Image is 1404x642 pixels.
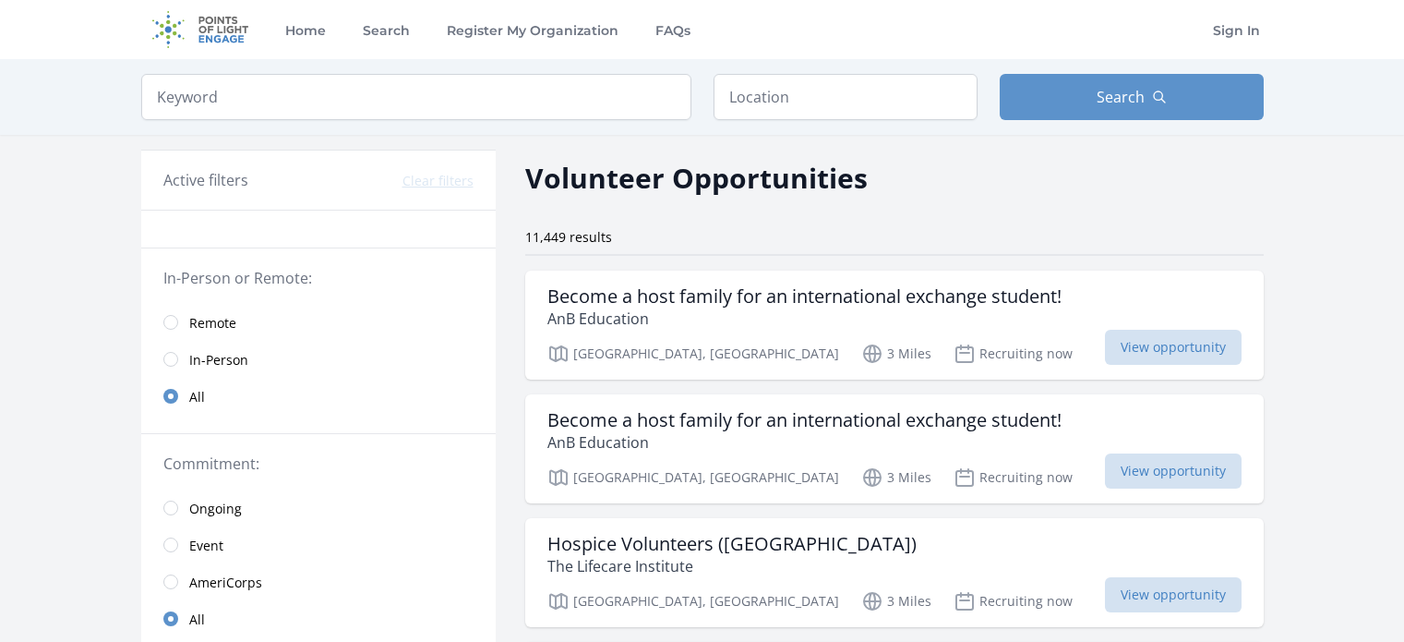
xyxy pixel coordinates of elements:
[1000,74,1264,120] button: Search
[954,343,1073,365] p: Recruiting now
[189,314,236,333] span: Remote
[547,431,1062,454] p: AnB Education
[714,74,978,120] input: Location
[141,341,496,378] a: In-Person
[954,590,1073,612] p: Recruiting now
[547,466,839,489] p: [GEOGRAPHIC_DATA], [GEOGRAPHIC_DATA]
[163,169,248,191] h3: Active filters
[189,537,223,555] span: Event
[163,453,474,475] legend: Commitment:
[1097,86,1145,108] span: Search
[141,74,691,120] input: Keyword
[525,271,1264,380] a: Become a host family for an international exchange student! AnB Education [GEOGRAPHIC_DATA], [GEO...
[402,172,474,190] button: Clear filters
[547,409,1062,431] h3: Become a host family for an international exchange student!
[525,157,868,199] h2: Volunteer Opportunities
[141,600,496,637] a: All
[861,343,931,365] p: 3 Miles
[141,490,496,527] a: Ongoing
[547,343,839,365] p: [GEOGRAPHIC_DATA], [GEOGRAPHIC_DATA]
[1105,577,1242,612] span: View opportunity
[163,267,474,289] legend: In-Person or Remote:
[547,308,1062,330] p: AnB Education
[141,304,496,341] a: Remote
[547,285,1062,308] h3: Become a host family for an international exchange student!
[189,351,248,369] span: In-Person
[141,378,496,415] a: All
[189,388,205,406] span: All
[1105,330,1242,365] span: View opportunity
[1105,454,1242,489] span: View opportunity
[189,500,242,518] span: Ongoing
[525,394,1264,503] a: Become a host family for an international exchange student! AnB Education [GEOGRAPHIC_DATA], [GEO...
[861,466,931,489] p: 3 Miles
[525,518,1264,627] a: Hospice Volunteers ([GEOGRAPHIC_DATA]) The Lifecare Institute [GEOGRAPHIC_DATA], [GEOGRAPHIC_DATA...
[954,466,1073,489] p: Recruiting now
[141,527,496,563] a: Event
[141,563,496,600] a: AmeriCorps
[189,611,205,629] span: All
[547,590,839,612] p: [GEOGRAPHIC_DATA], [GEOGRAPHIC_DATA]
[547,555,917,577] p: The Lifecare Institute
[189,574,262,592] span: AmeriCorps
[525,228,612,246] span: 11,449 results
[547,533,917,555] h3: Hospice Volunteers ([GEOGRAPHIC_DATA])
[861,590,931,612] p: 3 Miles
